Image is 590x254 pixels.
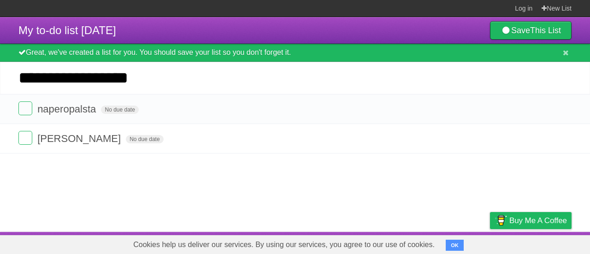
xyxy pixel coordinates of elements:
a: Suggest a feature [513,234,572,252]
span: Buy me a coffee [509,213,567,229]
b: This List [530,26,561,35]
a: Privacy [478,234,502,252]
a: About [367,234,387,252]
span: Cookies help us deliver our services. By using our services, you agree to our use of cookies. [124,236,444,254]
span: naperopalsta [37,103,98,115]
a: Buy me a coffee [490,212,572,229]
a: Developers [398,234,435,252]
img: Buy me a coffee [495,213,507,228]
span: My to-do list [DATE] [18,24,116,36]
label: Done [18,101,32,115]
span: No due date [126,135,163,143]
button: OK [446,240,464,251]
a: SaveThis List [490,21,572,40]
span: [PERSON_NAME] [37,133,123,144]
a: Terms [447,234,467,252]
label: Done [18,131,32,145]
span: No due date [101,106,138,114]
